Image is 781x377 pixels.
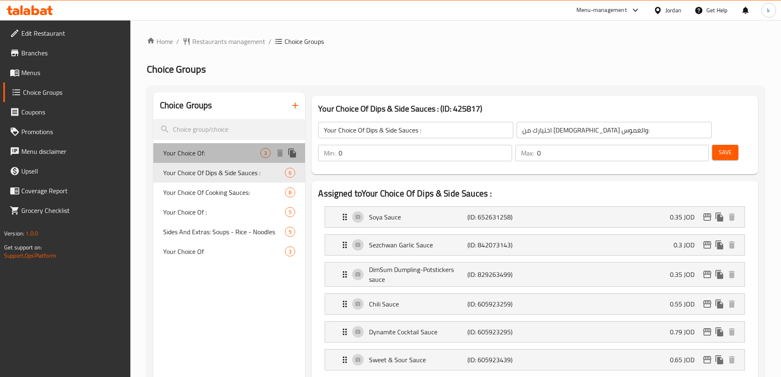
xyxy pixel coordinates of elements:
p: 0.65 JOD [670,355,701,365]
h2: Choice Groups [160,99,212,112]
li: Expand [318,346,751,374]
button: edit [701,354,713,366]
p: (ID: 605923259) [467,299,533,309]
a: Edit Restaurant [3,23,130,43]
button: edit [701,239,713,251]
p: 0.55 JOD [670,299,701,309]
button: duplicate [713,211,726,223]
div: Menu-management [576,5,627,15]
span: Your Choice Of Dips & Side Sauces : [163,168,285,178]
div: Choices [285,168,295,178]
div: Sides And Extras: Soups - Rice - Noodles9 [153,222,305,242]
button: duplicate [713,354,726,366]
button: duplicate [713,298,726,310]
button: duplicate [713,268,726,281]
p: Soya Sauce [369,212,467,222]
p: DimSum Dumpling-Potstickers sauce [369,265,467,284]
div: Expand [325,235,745,255]
p: Min: [324,148,335,158]
div: Expand [325,322,745,342]
span: 6 [285,169,295,177]
span: Grocery Checklist [21,206,124,215]
span: Coupons [21,107,124,117]
span: Promotions [21,127,124,137]
span: Upsell [21,166,124,176]
span: Menu disclaimer [21,146,124,156]
div: Expand [325,294,745,314]
h2: Assigned to Your Choice Of Dips & Side Sauces : [318,187,751,200]
li: / [269,37,271,46]
span: k [767,6,770,15]
button: delete [726,298,738,310]
button: delete [726,326,738,338]
button: edit [701,298,713,310]
a: Home [147,37,173,46]
span: Your Choice Of: [163,148,261,158]
p: Max: [521,148,534,158]
span: 8 [285,189,295,196]
a: Menus [3,63,130,82]
p: (ID: 605923439) [467,355,533,365]
li: Expand [318,203,751,231]
button: delete [726,239,738,251]
p: 0.79 JOD [670,327,701,337]
p: Dynamite Cocktail Sauce [369,327,467,337]
span: Choice Groups [147,60,206,78]
span: Choice Groups [285,37,324,46]
div: Your Choice Of Cooking Sauces:8 [153,183,305,202]
p: (ID: 842073143) [467,240,533,250]
h3: Your Choice Of Dips & Side Sauces : (ID: 425817) [318,102,751,115]
div: Your Choice Of:3deleteduplicate [153,143,305,163]
a: Restaurants management [182,37,265,46]
span: 5 [285,208,295,216]
div: Your Choice Of :5 [153,202,305,222]
div: Choices [285,227,295,237]
div: Choices [285,247,295,256]
a: Branches [3,43,130,63]
button: Save [712,145,738,160]
button: edit [701,268,713,281]
button: delete [726,268,738,281]
div: Choices [260,148,271,158]
span: Your Choice Of Cooking Sauces: [163,187,285,197]
div: Expand [325,263,745,286]
button: delete [274,147,286,159]
a: Upsell [3,161,130,181]
a: Choice Groups [3,82,130,102]
span: Sides And Extras: Soups - Rice - Noodles [163,227,285,237]
span: Your Choice Of : [163,207,285,217]
li: Expand [318,318,751,346]
li: Expand [318,290,751,318]
span: Save [719,147,732,158]
input: search [153,119,305,140]
div: Expand [325,350,745,370]
span: Edit Restaurant [21,28,124,38]
p: 0.35 JOD [670,212,701,222]
button: duplicate [286,147,298,159]
p: Chili Sauce [369,299,467,309]
span: Version: [4,228,24,239]
p: 0.3 JOD [674,240,701,250]
div: Your Choice Of Dips & Side Sauces :6 [153,163,305,183]
p: 0.35 JOD [670,270,701,279]
span: 3 [261,149,270,157]
a: Support.OpsPlatform [4,250,56,261]
button: edit [701,211,713,223]
span: Coverage Report [21,186,124,196]
div: Expand [325,207,745,227]
span: 1.0.0 [25,228,38,239]
span: Restaurants management [192,37,265,46]
div: Your Choice Of3 [153,242,305,261]
div: Choices [285,207,295,217]
p: Sweet & Sour Sauce [369,355,467,365]
nav: breadcrumb [147,37,765,46]
p: (ID: 605923295) [467,327,533,337]
span: Choice Groups [23,87,124,97]
p: (ID: 829263499) [467,270,533,279]
a: Coverage Report [3,181,130,201]
span: 9 [285,228,295,236]
div: Jordan [665,6,681,15]
button: duplicate [713,239,726,251]
li: Expand [318,259,751,290]
p: Sezchwan Garlic Sauce [369,240,467,250]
